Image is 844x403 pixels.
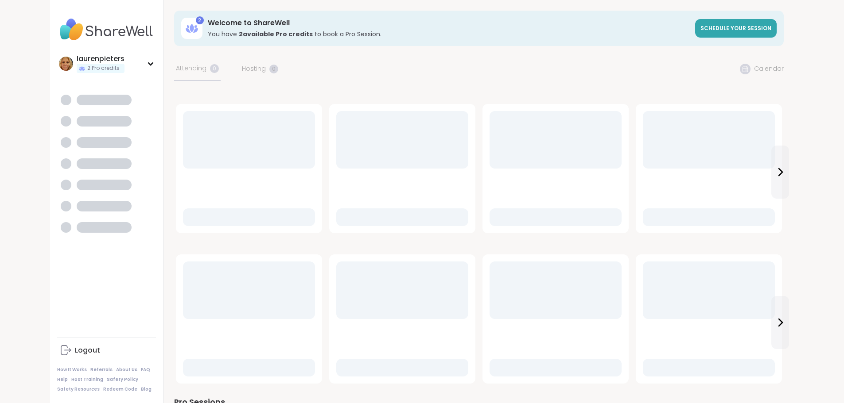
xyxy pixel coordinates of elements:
[695,19,777,38] a: Schedule your session
[208,30,690,38] h3: You have to book a Pro Session.
[57,386,100,392] a: Safety Resources
[239,30,313,38] b: 2 available Pro credit s
[208,18,690,28] h3: Welcome to ShareWell
[57,376,68,383] a: Help
[57,367,87,373] a: How It Works
[77,54,124,64] div: laurenpieters
[700,24,771,32] span: Schedule your session
[57,340,156,361] a: Logout
[59,57,73,71] img: laurenpieters
[196,16,204,24] div: 2
[103,386,137,392] a: Redeem Code
[71,376,103,383] a: Host Training
[75,345,100,355] div: Logout
[107,376,138,383] a: Safety Policy
[116,367,137,373] a: About Us
[141,386,152,392] a: Blog
[57,14,156,45] img: ShareWell Nav Logo
[90,367,113,373] a: Referrals
[87,65,120,72] span: 2 Pro credits
[141,367,150,373] a: FAQ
